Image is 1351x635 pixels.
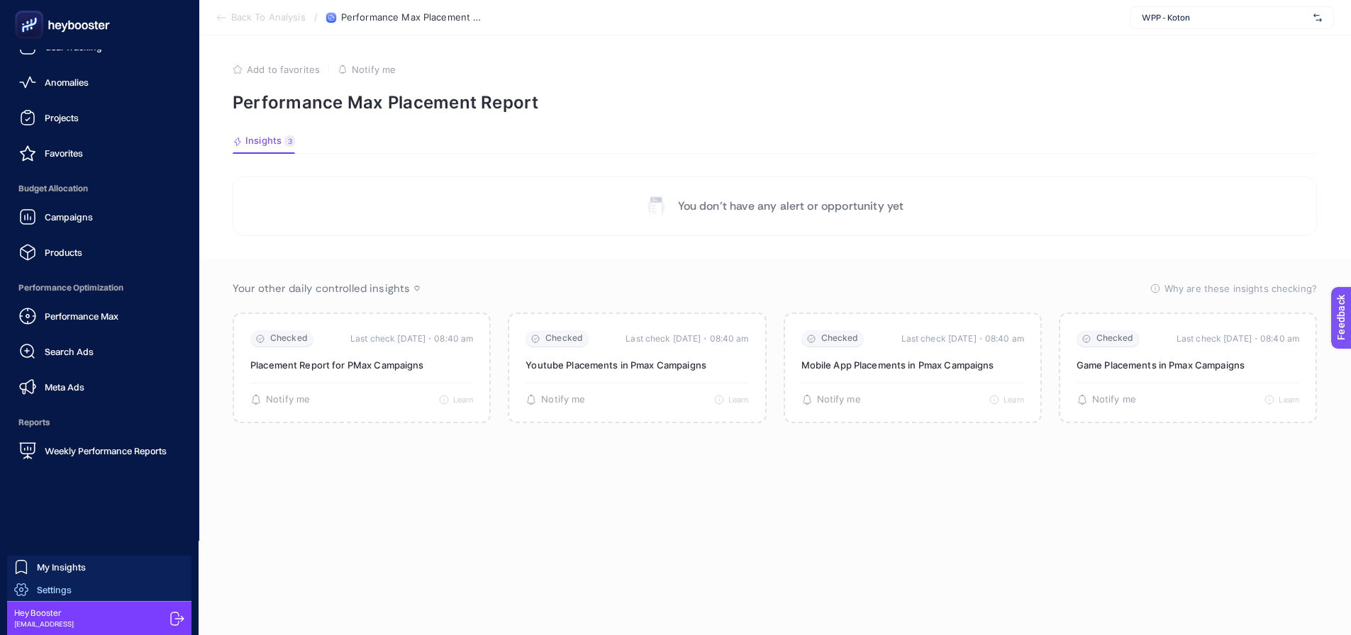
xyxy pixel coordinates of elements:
[266,394,310,405] span: Notify me
[37,584,72,595] span: Settings
[11,408,187,437] span: Reports
[45,381,84,393] span: Meta Ads
[231,12,306,23] span: Back To Analysis
[1096,333,1134,344] span: Checked
[453,395,474,405] span: Learn
[1313,11,1322,25] img: svg%3e
[11,238,187,266] a: Products
[247,64,320,75] span: Add to favorites
[817,394,861,405] span: Notify me
[350,332,473,346] time: Last check [DATE]・08:40 am
[7,578,191,601] a: Settings
[1279,395,1299,405] span: Learn
[989,395,1024,405] button: Learn
[728,395,749,405] span: Learn
[1264,395,1299,405] button: Learn
[714,395,749,405] button: Learn
[11,373,187,401] a: Meta Ads
[801,359,1024,371] p: Mobile App Placements in Pmax Campaigns
[11,174,187,203] span: Budget Allocation
[9,4,54,16] span: Feedback
[1003,395,1024,405] span: Learn
[526,394,585,405] button: Notify me
[45,112,79,123] span: Projects
[11,68,187,96] a: Anomalies
[14,619,74,629] span: [EMAIL_ADDRESS]
[45,346,94,357] span: Search Ads
[341,12,483,23] span: Performance Max Placement Report
[11,437,187,465] a: Weekly Performance Reports
[1177,332,1299,346] time: Last check [DATE]・08:40 am
[250,359,473,371] p: Placement Report for PMax Campaigns
[439,395,474,405] button: Learn
[1077,394,1136,405] button: Notify me
[11,203,187,231] a: Campaigns
[526,359,748,371] p: Youtube Placements in Pmax Campaigns
[45,77,89,88] span: Anomalies
[545,333,583,344] span: Checked
[250,394,310,405] button: Notify me
[314,11,318,23] span: /
[45,247,82,258] span: Products
[233,64,320,75] button: Add to favorites
[1164,281,1317,296] span: Why are these insights checking?
[626,332,748,346] time: Last check [DATE]・08:40 am
[678,198,904,215] p: You don’t have any alert or opportunity yet
[45,445,167,456] span: Weekly Performance Reports
[45,211,93,223] span: Campaigns
[233,92,1317,113] p: Performance Max Placement Report
[11,337,187,366] a: Search Ads
[270,333,308,344] span: Checked
[14,607,74,619] span: Hey Booster
[338,64,396,75] button: Notify me
[821,333,859,344] span: Checked
[11,274,187,302] span: Performance Optimization
[37,561,86,573] span: My Insights
[11,302,187,330] a: Performance Max
[233,313,1317,423] section: Passive Insight Packages
[45,310,118,322] span: Performance Max
[352,64,396,75] span: Notify me
[11,139,187,167] a: Favorites
[45,147,83,159] span: Favorites
[901,332,1024,346] time: Last check [DATE]・08:40 am
[1092,394,1136,405] span: Notify me
[11,103,187,132] a: Projects
[541,394,585,405] span: Notify me
[245,135,282,147] span: Insights
[1142,12,1308,23] span: WPP - Koton
[284,135,295,147] div: 3
[801,394,861,405] button: Notify me
[233,281,410,296] span: Your other daily controlled insights
[7,556,191,578] a: My Insights
[1077,359,1299,371] p: Game Placements in Pmax Campaigns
